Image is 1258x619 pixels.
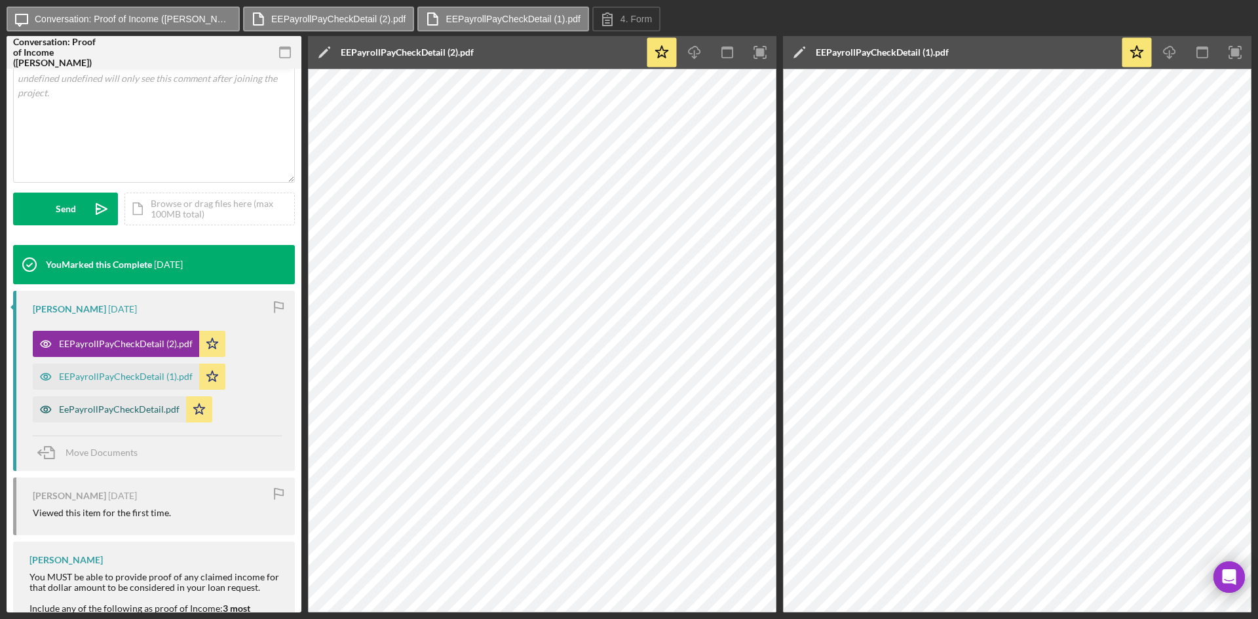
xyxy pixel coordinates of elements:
[29,555,103,565] div: [PERSON_NAME]
[33,491,106,501] div: [PERSON_NAME]
[66,447,138,458] span: Move Documents
[33,331,225,357] button: EEPayrollPayCheckDetail (2).pdf
[35,14,231,24] label: Conversation: Proof of Income ([PERSON_NAME])
[59,339,193,349] div: EEPayrollPayCheckDetail (2).pdf
[33,508,171,518] div: Viewed this item for the first time.
[243,7,414,31] button: EEPayrollPayCheckDetail (2).pdf
[59,404,180,415] div: EePayrollPayCheckDetail.pdf
[33,364,225,390] button: EEPayrollPayCheckDetail (1).pdf
[108,491,137,501] time: 2025-09-25 14:56
[816,47,949,58] div: EEPayrollPayCheckDetail (1).pdf
[154,259,183,270] time: 2025-09-29 13:58
[446,14,580,24] label: EEPayrollPayCheckDetail (1).pdf
[33,304,106,314] div: [PERSON_NAME]
[33,396,212,422] button: EePayrollPayCheckDetail.pdf
[271,14,406,24] label: EEPayrollPayCheckDetail (2).pdf
[7,7,240,31] button: Conversation: Proof of Income ([PERSON_NAME])
[108,304,137,314] time: 2025-09-25 15:02
[46,259,152,270] div: You Marked this Complete
[592,7,660,31] button: 4. Form
[13,37,105,68] div: Conversation: Proof of Income ([PERSON_NAME])
[620,14,652,24] label: 4. Form
[33,436,151,469] button: Move Documents
[417,7,588,31] button: EEPayrollPayCheckDetail (1).pdf
[59,371,193,382] div: EEPayrollPayCheckDetail (1).pdf
[1213,561,1245,593] div: Open Intercom Messenger
[56,193,76,225] div: Send
[341,47,474,58] div: EEPayrollPayCheckDetail (2).pdf
[13,193,118,225] button: Send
